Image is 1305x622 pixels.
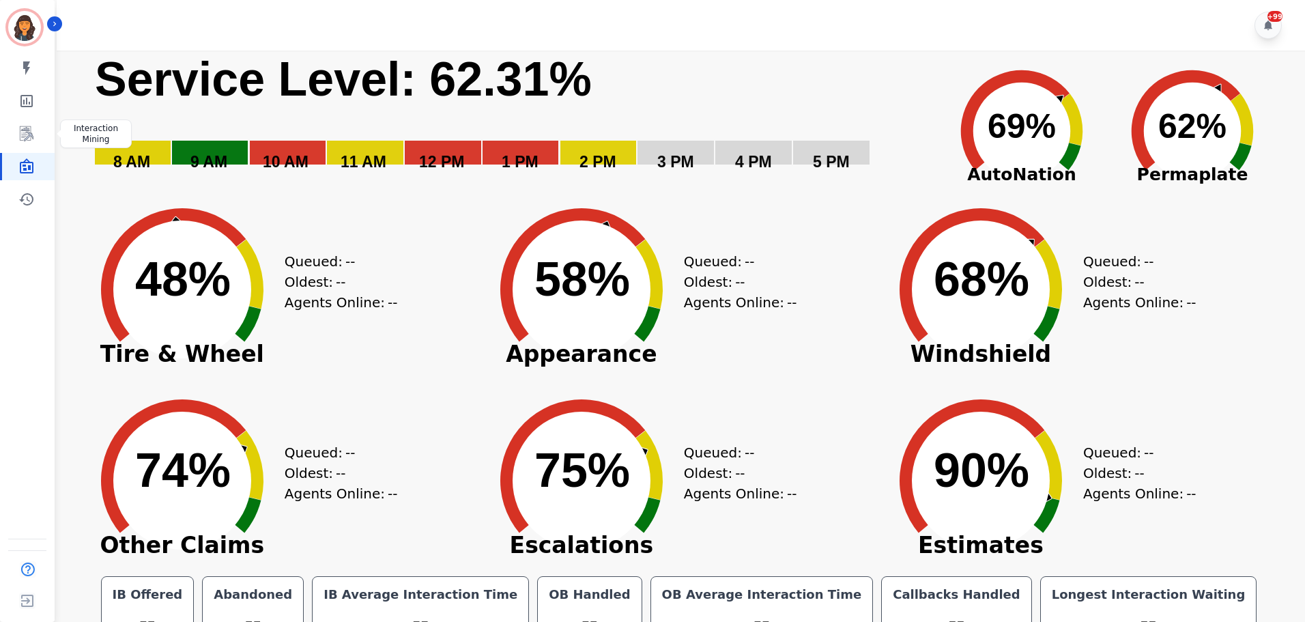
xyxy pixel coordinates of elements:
[745,442,754,463] span: --
[787,483,797,504] span: --
[388,483,397,504] span: --
[1134,272,1144,292] span: --
[878,539,1083,552] span: Estimates
[285,292,401,313] div: Agents Online:
[1186,483,1196,504] span: --
[684,463,786,483] div: Oldest:
[479,348,684,361] span: Appearance
[94,51,934,190] svg: Service Level: 0%
[8,11,41,44] img: Bordered avatar
[735,463,745,483] span: --
[263,153,309,171] text: 10 AM
[190,153,227,171] text: 9 AM
[285,483,401,504] div: Agents Online:
[285,251,387,272] div: Queued:
[684,272,786,292] div: Oldest:
[878,348,1083,361] span: Windshield
[813,153,850,171] text: 5 PM
[113,153,150,171] text: 8 AM
[1134,463,1144,483] span: --
[787,292,797,313] span: --
[341,153,386,171] text: 11 AM
[321,585,520,604] div: IB Average Interaction Time
[1144,442,1153,463] span: --
[345,442,355,463] span: --
[1083,292,1199,313] div: Agents Online:
[1083,272,1186,292] div: Oldest:
[479,539,684,552] span: Escalations
[936,162,1107,188] span: AutoNation
[502,153,539,171] text: 1 PM
[684,483,800,504] div: Agents Online:
[684,442,786,463] div: Queued:
[419,153,464,171] text: 12 PM
[80,539,285,552] span: Other Claims
[534,444,630,497] text: 75%
[1267,11,1282,22] div: +99
[285,272,387,292] div: Oldest:
[80,348,285,361] span: Tire & Wheel
[1158,107,1227,145] text: 62%
[285,463,387,483] div: Oldest:
[684,251,786,272] div: Queued:
[1083,463,1186,483] div: Oldest:
[735,272,745,292] span: --
[657,153,694,171] text: 3 PM
[735,153,772,171] text: 4 PM
[1083,483,1199,504] div: Agents Online:
[135,444,231,497] text: 74%
[684,292,800,313] div: Agents Online:
[934,444,1029,497] text: 90%
[336,272,345,292] span: --
[1107,162,1278,188] span: Permaplate
[1083,442,1186,463] div: Queued:
[95,53,592,106] text: Service Level: 62.31%
[579,153,616,171] text: 2 PM
[988,107,1056,145] text: 69%
[534,253,630,306] text: 58%
[659,585,865,604] div: OB Average Interaction Time
[546,585,633,604] div: OB Handled
[336,463,345,483] span: --
[211,585,295,604] div: Abandoned
[135,253,231,306] text: 48%
[934,253,1029,306] text: 68%
[1144,251,1153,272] span: --
[388,292,397,313] span: --
[345,251,355,272] span: --
[285,442,387,463] div: Queued:
[1186,292,1196,313] span: --
[890,585,1023,604] div: Callbacks Handled
[110,585,186,604] div: IB Offered
[1049,585,1248,604] div: Longest Interaction Waiting
[1083,251,1186,272] div: Queued:
[745,251,754,272] span: --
